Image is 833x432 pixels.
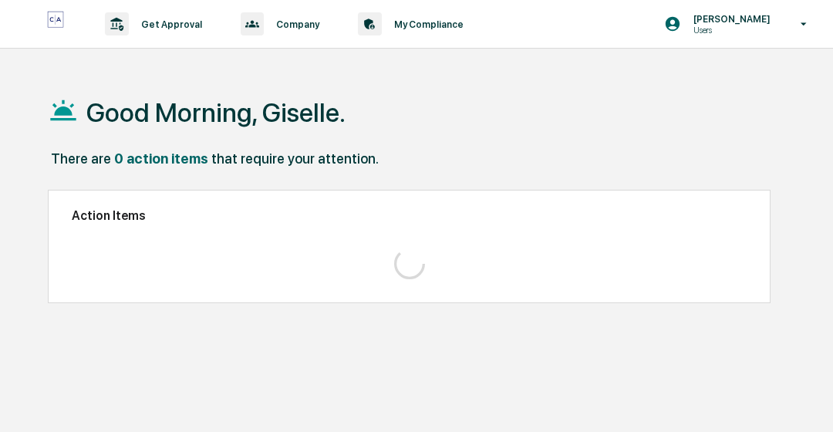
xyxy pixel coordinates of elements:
p: Users [681,25,778,35]
h1: Good Morning, Giselle. [86,97,346,128]
p: [PERSON_NAME] [681,13,778,25]
p: Get Approval [129,19,210,30]
p: My Compliance [382,19,471,30]
p: Company [264,19,327,30]
div: that require your attention. [211,150,379,167]
img: logo [37,11,74,36]
div: There are [51,150,111,167]
h2: Action Items [72,208,747,223]
div: 0 action items [114,150,208,167]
